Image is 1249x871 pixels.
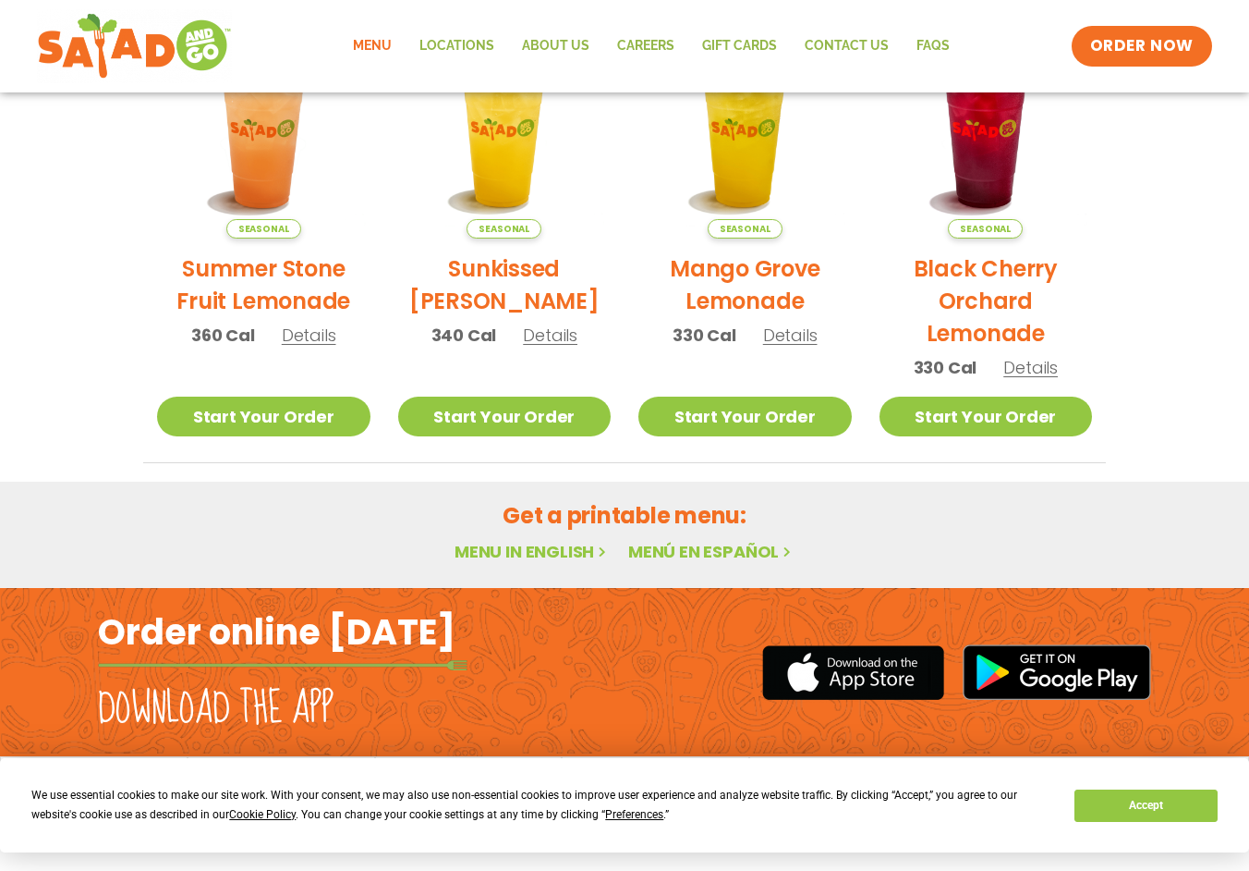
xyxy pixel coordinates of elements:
[628,540,794,563] a: Menú en español
[398,252,612,317] h2: Sunkissed [PERSON_NAME]
[791,25,903,67] a: Contact Us
[688,25,791,67] a: GIFT CARDS
[1003,356,1058,379] span: Details
[282,324,336,347] span: Details
[191,323,255,348] span: 360 Cal
[605,808,663,821] span: Preferences
[339,25,406,67] a: Menu
[879,397,1093,436] a: Start Your Order
[879,26,1093,239] img: Product photo for Black Cherry Orchard Lemonade
[226,219,301,239] span: Seasonal
[431,323,497,348] span: 340 Cal
[948,219,1023,239] span: Seasonal
[98,609,455,655] h2: Order online [DATE]
[603,25,688,67] a: Careers
[157,252,370,317] h2: Summer Stone Fruit Lemonade
[638,26,852,239] img: Product photo for Mango Grove Lemonade
[31,786,1052,825] div: We use essential cookies to make our site work. With your consent, we may also use non-essential ...
[638,397,852,436] a: Start Your Order
[508,25,603,67] a: About Us
[762,643,944,703] img: appstore
[1090,35,1194,57] span: ORDER NOW
[455,540,610,563] a: Menu in English
[157,397,370,436] a: Start Your Order
[914,355,977,380] span: 330 Cal
[398,26,612,239] img: Product photo for Sunkissed Yuzu Lemonade
[879,252,1093,350] h2: Black Cherry Orchard Lemonade
[1072,26,1212,67] a: ORDER NOW
[903,25,964,67] a: FAQs
[143,499,1106,532] h2: Get a printable menu:
[229,808,296,821] span: Cookie Policy
[157,26,370,239] img: Product photo for Summer Stone Fruit Lemonade
[339,25,964,67] nav: Menu
[37,9,232,83] img: new-SAG-logo-768×292
[638,252,852,317] h2: Mango Grove Lemonade
[98,660,467,670] img: fork
[398,397,612,436] a: Start Your Order
[98,683,333,735] h2: Download the app
[1074,790,1217,822] button: Accept
[406,25,508,67] a: Locations
[523,324,577,347] span: Details
[963,644,1151,700] img: google_play
[708,219,782,239] span: Seasonal
[673,323,736,348] span: 330 Cal
[467,219,541,239] span: Seasonal
[763,324,818,347] span: Details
